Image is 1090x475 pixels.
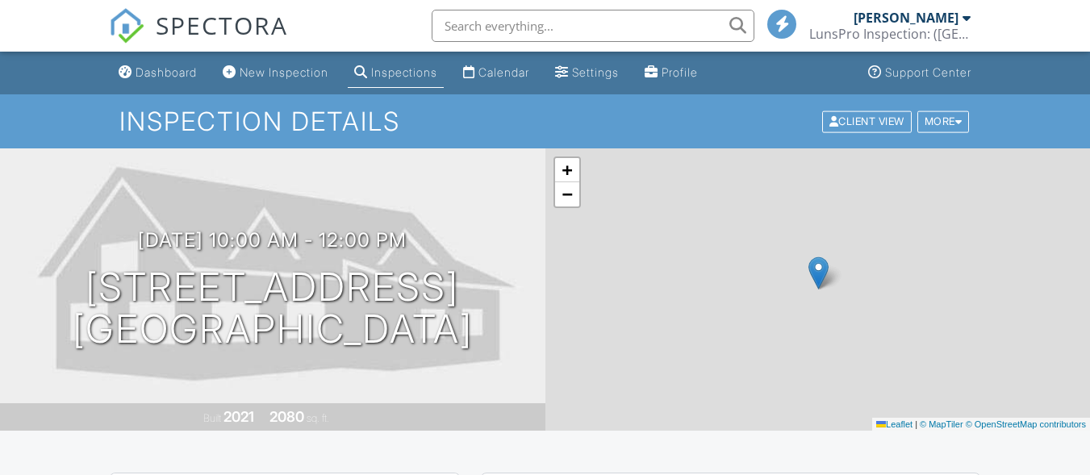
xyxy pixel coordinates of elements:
[216,58,335,88] a: New Inspection
[555,158,579,182] a: Zoom in
[915,419,917,429] span: |
[662,65,698,79] div: Profile
[549,58,625,88] a: Settings
[854,10,958,26] div: [PERSON_NAME]
[638,58,704,88] a: Profile
[112,58,203,88] a: Dashboard
[808,256,829,290] img: Marker
[822,110,912,132] div: Client View
[966,419,1086,429] a: © OpenStreetMap contributors
[240,65,328,79] div: New Inspection
[885,65,971,79] div: Support Center
[876,419,913,429] a: Leaflet
[562,160,572,180] span: +
[562,184,572,204] span: −
[809,26,971,42] div: LunsPro Inspection: (Atlanta)
[478,65,529,79] div: Calendar
[119,107,971,135] h1: Inspection Details
[269,408,304,425] div: 2080
[109,8,144,44] img: The Best Home Inspection Software - Spectora
[348,58,444,88] a: Inspections
[109,22,288,56] a: SPECTORA
[371,65,437,79] div: Inspections
[432,10,754,42] input: Search everything...
[862,58,978,88] a: Support Center
[138,229,407,251] h3: [DATE] 10:00 am - 12:00 pm
[920,419,963,429] a: © MapTiler
[203,412,221,424] span: Built
[821,115,916,127] a: Client View
[917,110,970,132] div: More
[73,266,473,352] h1: [STREET_ADDRESS] [GEOGRAPHIC_DATA]
[555,182,579,206] a: Zoom out
[307,412,329,424] span: sq. ft.
[223,408,254,425] div: 2021
[572,65,619,79] div: Settings
[156,8,288,42] span: SPECTORA
[457,58,536,88] a: Calendar
[136,65,197,79] div: Dashboard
